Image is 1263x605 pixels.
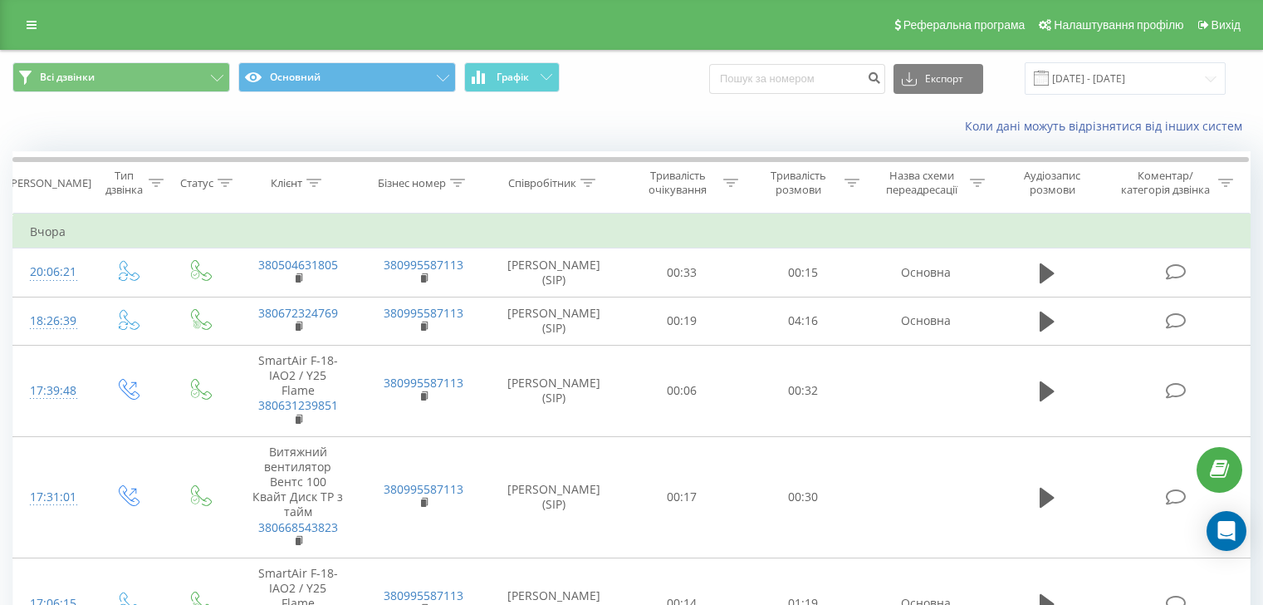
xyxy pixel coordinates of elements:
div: Співробітник [508,176,576,190]
div: 17:39:48 [30,375,74,407]
button: Основний [238,62,456,92]
span: Реферальна програма [903,18,1026,32]
div: Тип дзвінка [105,169,144,197]
td: [PERSON_NAME] (SIP) [487,248,622,297]
td: SmartAir F-18-IAO2 / Y25 Flame [235,345,360,436]
div: Бізнес номер [378,176,446,190]
td: [PERSON_NAME] (SIP) [487,345,622,436]
td: Основна [863,248,988,297]
a: 380995587113 [384,257,463,273]
a: 380995587113 [384,305,463,321]
td: 00:33 [622,248,742,297]
input: Пошук за номером [709,64,885,94]
div: Назва схеми переадресації [879,169,966,197]
td: 00:30 [742,436,863,558]
a: Коли дані можуть відрізнятися вiд інших систем [965,118,1251,134]
div: Тривалість очікування [637,169,720,197]
td: Витяжний вентилятор Вентс 100 Квайт Диск TP з тайм [235,436,360,558]
div: Статус [180,176,213,190]
div: 18:26:39 [30,305,74,337]
span: Всі дзвінки [40,71,95,84]
td: [PERSON_NAME] (SIP) [487,436,622,558]
button: Експорт [893,64,983,94]
td: 04:16 [742,297,863,345]
span: Графік [497,71,529,83]
span: Вихід [1212,18,1241,32]
td: 00:06 [622,345,742,436]
div: 17:31:01 [30,481,74,514]
div: Open Intercom Messenger [1207,511,1246,551]
a: 380995587113 [384,375,463,391]
div: Коментар/категорія дзвінка [1117,169,1214,197]
div: Клієнт [271,176,302,190]
div: Аудіозапис розмови [1004,169,1101,197]
div: Тривалість розмови [757,169,840,197]
td: Основна [863,297,988,345]
td: 00:19 [622,297,742,345]
a: 380631239851 [258,397,338,413]
a: 380995587113 [384,481,463,497]
a: 380672324769 [258,305,338,321]
button: Графік [464,62,560,92]
td: Вчора [13,215,1251,248]
td: 00:32 [742,345,863,436]
div: [PERSON_NAME] [7,176,91,190]
a: 380668543823 [258,519,338,535]
button: Всі дзвінки [12,62,230,92]
div: 20:06:21 [30,256,74,288]
a: 380995587113 [384,588,463,603]
td: 00:15 [742,248,863,297]
td: [PERSON_NAME] (SIP) [487,297,622,345]
td: 00:17 [622,436,742,558]
a: 380504631805 [258,257,338,273]
span: Налаштування профілю [1054,18,1183,32]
